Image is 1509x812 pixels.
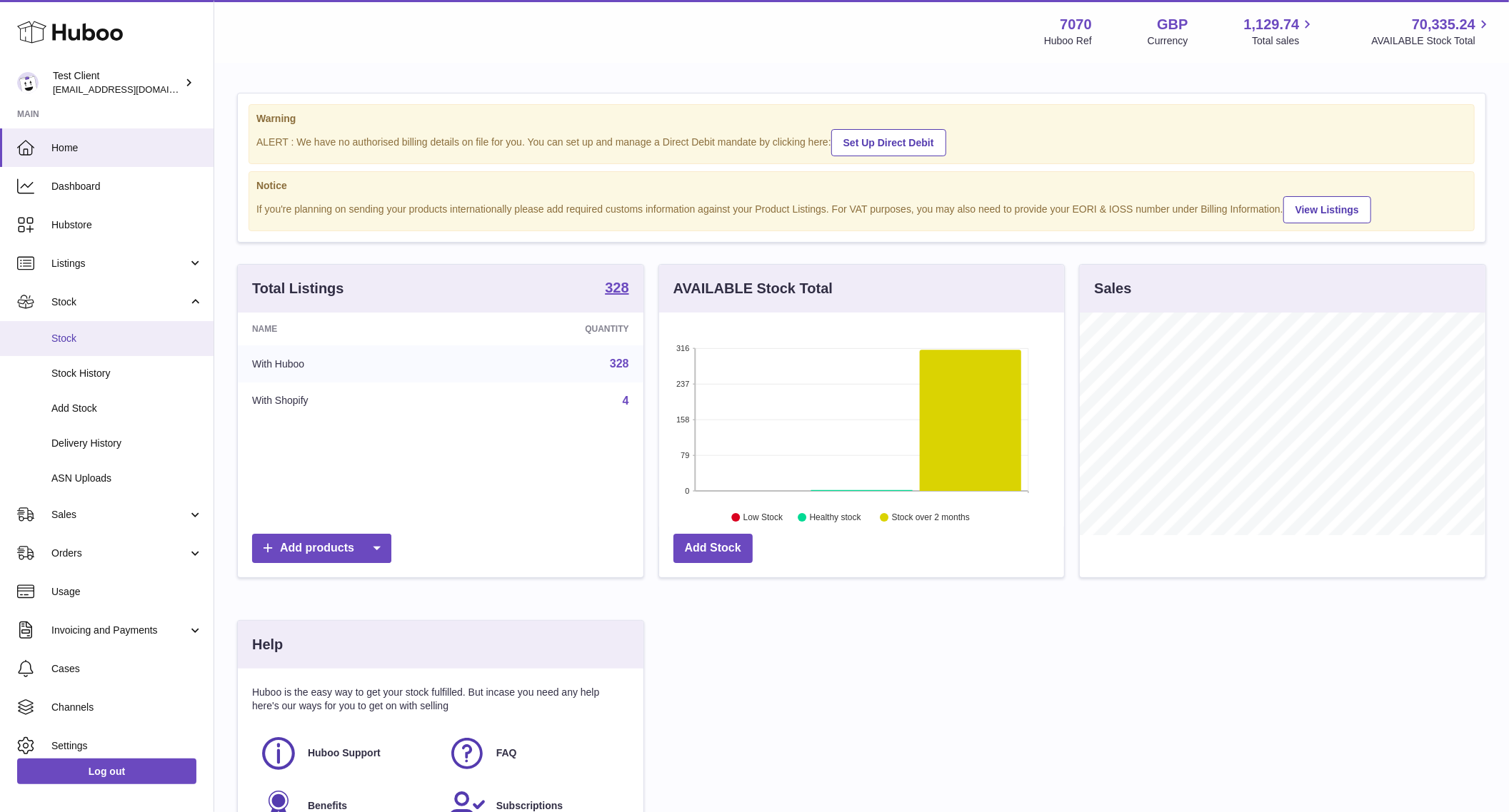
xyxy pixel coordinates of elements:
[51,437,203,450] span: Delivery History
[256,127,1467,156] div: ALERT : We have no authorised billing details on file for you. You can set up and manage a Direct...
[1244,15,1316,48] a: 1,129.74 Total sales
[51,472,203,485] span: ASN Uploads
[238,382,456,420] td: With Shopify
[685,487,689,495] text: 0
[1148,34,1188,48] div: Currency
[51,402,203,415] span: Add Stock
[51,585,203,599] span: Usage
[17,72,39,93] img: internalAdmin-7070@internal.huboo.com
[1412,15,1475,34] span: 70,335.24
[252,279,344,298] h3: Total Listings
[51,332,203,345] span: Stock
[51,295,188,309] span: Stock
[51,662,203,676] span: Cases
[605,280,628,295] strong: 328
[673,279,833,298] h3: AVAILABLE Stock Total
[51,624,188,637] span: Invoicing and Payments
[256,194,1467,223] div: If you're planning on sending your products internationally please add required customs informati...
[448,734,622,773] a: FAQ
[676,415,689,424] text: 158
[1044,34,1092,48] div: Huboo Ref
[51,701,203,714] span: Channels
[51,739,203,753] span: Settings
[238,345,456,382] td: With Huboo
[53,69,181,96] div: Test Client
[681,451,689,460] text: 79
[51,508,188,522] span: Sales
[53,83,210,95] span: [EMAIL_ADDRESS][DOMAIN_NAME]
[810,513,862,523] text: Healthy stock
[610,357,629,370] a: 328
[308,746,381,760] span: Huboo Support
[831,129,946,156] a: Set Up Direct Debit
[256,179,1467,193] strong: Notice
[1371,34,1492,48] span: AVAILABLE Stock Total
[252,534,391,563] a: Add products
[1371,15,1492,48] a: 70,335.24 AVAILABLE Stock Total
[51,218,203,232] span: Hubstore
[676,344,689,352] text: 316
[259,734,433,773] a: Huboo Support
[51,547,188,560] span: Orders
[256,112,1467,126] strong: Warning
[605,280,628,298] a: 328
[623,395,629,407] a: 4
[1094,279,1131,298] h3: Sales
[252,686,629,713] p: Huboo is the easy way to get your stock fulfilled. But incase you need any help here's our ways f...
[238,313,456,345] th: Name
[51,257,188,270] span: Listings
[252,635,283,654] h3: Help
[1283,196,1371,223] a: View Listings
[673,534,753,563] a: Add Stock
[743,513,783,523] text: Low Stock
[51,141,203,155] span: Home
[676,380,689,388] text: 237
[892,513,970,523] text: Stock over 2 months
[51,367,203,380] span: Stock History
[1252,34,1315,48] span: Total sales
[496,746,517,760] span: FAQ
[17,758,196,784] a: Log out
[1157,15,1188,34] strong: GBP
[456,313,643,345] th: Quantity
[1244,15,1300,34] span: 1,129.74
[1060,15,1092,34] strong: 7070
[51,180,203,193] span: Dashboard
